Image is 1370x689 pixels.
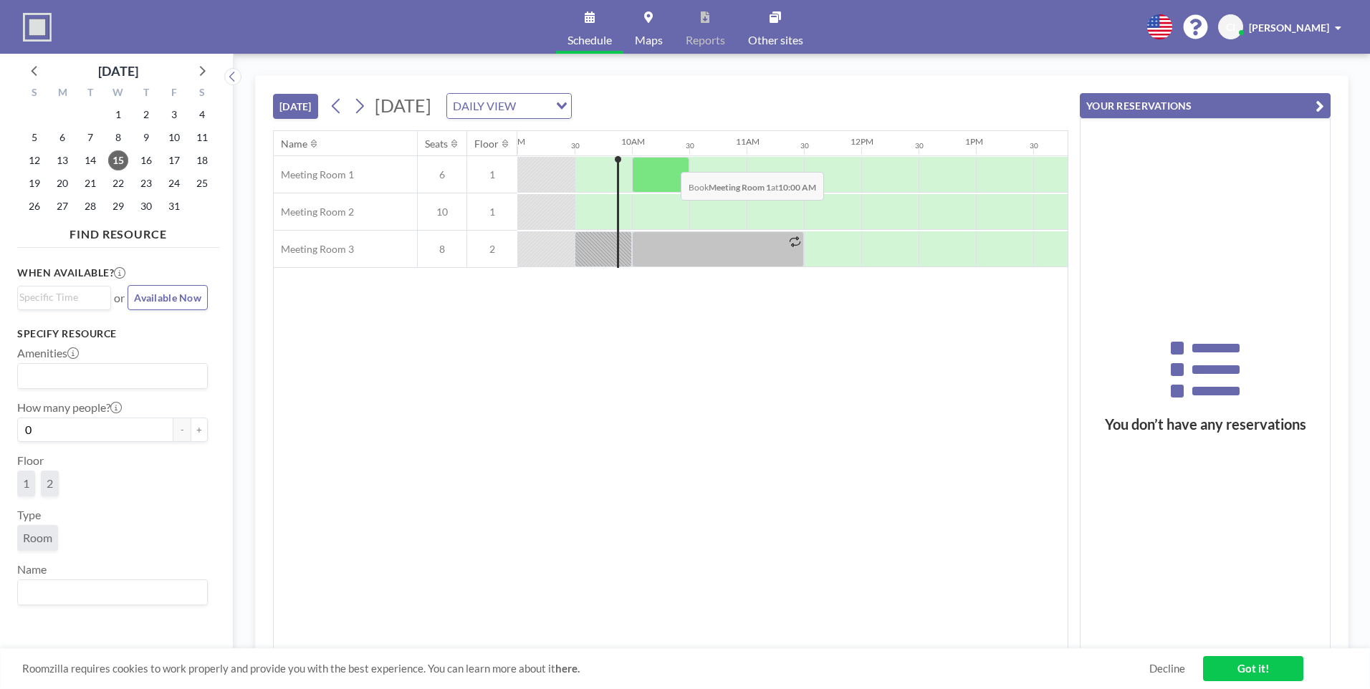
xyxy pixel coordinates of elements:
[418,243,466,256] span: 8
[80,196,100,216] span: Tuesday, October 28, 2025
[274,168,354,181] span: Meeting Room 1
[132,85,160,103] div: T
[192,173,212,193] span: Saturday, October 25, 2025
[164,173,184,193] span: Friday, October 24, 2025
[520,97,547,115] input: Search for option
[447,94,571,118] div: Search for option
[136,105,156,125] span: Thursday, October 2, 2025
[736,136,760,147] div: 11AM
[24,127,44,148] span: Sunday, October 5, 2025
[274,243,354,256] span: Meeting Room 3
[17,562,47,577] label: Name
[173,418,191,442] button: -
[273,94,318,119] button: [DATE]
[709,182,771,193] b: Meeting Room 1
[18,286,110,308] div: Search for option
[635,34,663,46] span: Maps
[23,531,52,544] span: Room
[52,127,72,148] span: Monday, October 6, 2025
[188,85,216,103] div: S
[1226,21,1235,34] span: CI
[17,453,44,468] label: Floor
[1203,656,1303,681] a: Got it!
[800,141,809,150] div: 30
[52,196,72,216] span: Monday, October 27, 2025
[19,583,199,602] input: Search for option
[49,85,77,103] div: M
[136,196,156,216] span: Thursday, October 30, 2025
[80,127,100,148] span: Tuesday, October 7, 2025
[425,138,448,150] div: Seats
[375,95,431,116] span: [DATE]
[128,285,208,310] button: Available Now
[160,85,188,103] div: F
[18,364,207,388] div: Search for option
[52,173,72,193] span: Monday, October 20, 2025
[108,105,128,125] span: Wednesday, October 1, 2025
[108,150,128,170] span: Wednesday, October 15, 2025
[19,367,199,385] input: Search for option
[22,662,1149,675] span: Roomzilla requires cookies to work properly and provide you with the best experience. You can lea...
[192,127,212,148] span: Saturday, October 11, 2025
[418,206,466,218] span: 10
[778,182,816,193] b: 10:00 AM
[1249,21,1329,34] span: [PERSON_NAME]
[686,141,694,150] div: 30
[23,476,29,490] span: 1
[24,196,44,216] span: Sunday, October 26, 2025
[80,173,100,193] span: Tuesday, October 21, 2025
[98,61,138,81] div: [DATE]
[467,206,517,218] span: 1
[748,34,803,46] span: Other sites
[164,196,184,216] span: Friday, October 31, 2025
[108,196,128,216] span: Wednesday, October 29, 2025
[77,85,105,103] div: T
[164,150,184,170] span: Friday, October 17, 2025
[1030,141,1038,150] div: 30
[17,327,208,340] h3: Specify resource
[21,85,49,103] div: S
[621,136,645,147] div: 10AM
[18,580,207,604] div: Search for option
[191,418,208,442] button: +
[136,173,156,193] span: Thursday, October 23, 2025
[164,127,184,148] span: Friday, October 10, 2025
[851,136,873,147] div: 12PM
[474,138,499,150] div: Floor
[1080,93,1331,118] button: YOUR RESERVATIONS
[17,221,219,241] h4: FIND RESOURCE
[134,291,201,304] span: Available Now
[467,243,517,256] span: 2
[114,291,125,305] span: or
[105,85,133,103] div: W
[108,127,128,148] span: Wednesday, October 8, 2025
[17,346,79,360] label: Amenities
[965,136,983,147] div: 1PM
[192,150,212,170] span: Saturday, October 18, 2025
[17,400,122,415] label: How many people?
[1081,415,1330,433] h3: You don’t have any reservations
[281,138,307,150] div: Name
[450,97,519,115] span: DAILY VIEW
[571,141,580,150] div: 30
[567,34,612,46] span: Schedule
[47,476,53,490] span: 2
[23,13,52,42] img: organization-logo
[467,168,517,181] span: 1
[17,508,41,522] label: Type
[915,141,924,150] div: 30
[80,150,100,170] span: Tuesday, October 14, 2025
[24,150,44,170] span: Sunday, October 12, 2025
[24,173,44,193] span: Sunday, October 19, 2025
[136,127,156,148] span: Thursday, October 9, 2025
[681,172,824,201] span: Book at
[274,206,354,218] span: Meeting Room 2
[108,173,128,193] span: Wednesday, October 22, 2025
[418,168,466,181] span: 6
[52,150,72,170] span: Monday, October 13, 2025
[192,105,212,125] span: Saturday, October 4, 2025
[686,34,725,46] span: Reports
[555,662,580,675] a: here.
[164,105,184,125] span: Friday, October 3, 2025
[136,150,156,170] span: Thursday, October 16, 2025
